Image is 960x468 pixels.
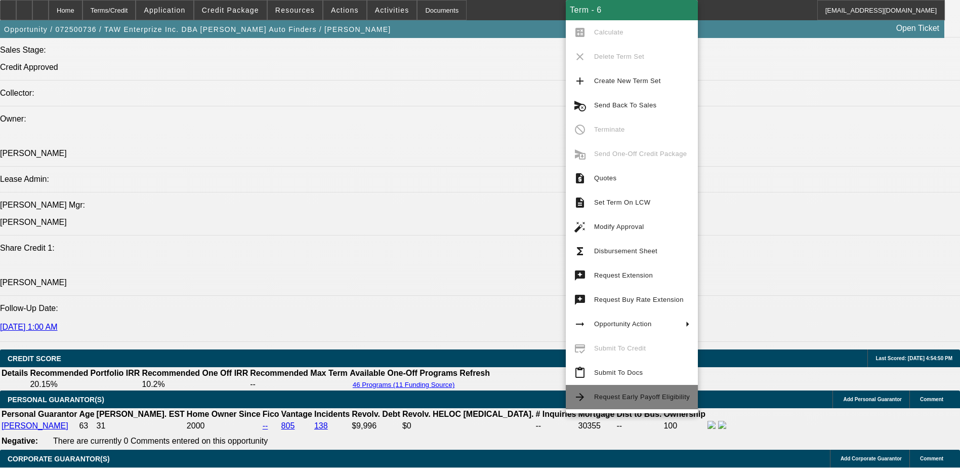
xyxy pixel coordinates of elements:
span: Opportunity Action [594,320,652,328]
button: Credit Package [194,1,267,20]
b: Dist to Bus. [617,410,662,418]
b: Mortgage [578,410,615,418]
b: [PERSON_NAME]. EST [97,410,185,418]
td: 100 [663,420,706,432]
th: Details [1,368,28,378]
span: PERSONAL GUARANTOR(S) [8,396,104,404]
span: Comment [920,397,943,402]
b: Vantage [281,410,312,418]
span: Request Early Payoff Eligibility [594,393,690,401]
b: Revolv. HELOC [MEDICAL_DATA]. [402,410,534,418]
img: facebook-icon.png [707,421,716,429]
td: 20.15% [29,379,140,389]
span: There are currently 0 Comments entered on this opportunity [53,437,268,445]
span: Credit Package [202,6,259,14]
button: Resources [268,1,322,20]
th: Refresh [459,368,490,378]
a: 138 [314,421,328,430]
b: Home Owner Since [187,410,261,418]
span: Modify Approval [594,223,644,230]
img: linkedin-icon.png [718,421,726,429]
mat-icon: description [574,197,586,209]
mat-icon: auto_fix_high [574,221,586,233]
span: Request Buy Rate Extension [594,296,684,303]
mat-icon: arrow_forward [574,391,586,403]
b: Incidents [314,410,350,418]
span: Create New Term Set [594,77,661,85]
th: Recommended Portfolio IRR [29,368,140,378]
mat-icon: try [574,269,586,282]
span: Quotes [594,174,616,182]
span: Comment [920,456,943,461]
b: Age [79,410,94,418]
span: Request Extension [594,271,653,279]
span: CORPORATE GUARANTOR(S) [8,455,110,463]
span: 2000 [187,421,205,430]
span: Activities [375,6,409,14]
span: Last Scored: [DATE] 4:54:50 PM [875,356,952,361]
mat-icon: cancel_schedule_send [574,99,586,111]
button: Activities [367,1,417,20]
span: Actions [331,6,359,14]
td: 31 [96,420,185,432]
b: Negative: [2,437,38,445]
b: Fico [263,410,279,418]
mat-icon: add [574,75,586,87]
td: $9,996 [351,420,401,432]
a: [PERSON_NAME] [2,421,68,430]
b: # Inquiries [535,410,576,418]
span: Disbursement Sheet [594,247,657,255]
span: CREDIT SCORE [8,355,61,363]
button: Application [136,1,193,20]
span: Submit To Docs [594,369,643,376]
a: -- [263,421,268,430]
td: $0 [402,420,534,432]
td: -- [535,420,576,432]
mat-icon: request_quote [574,172,586,184]
th: Recommended One Off IRR [141,368,248,378]
b: Personal Guarantor [2,410,77,418]
th: Available One-Off Programs [349,368,458,378]
b: Revolv. Debt [352,410,400,418]
span: Send Back To Sales [594,101,656,109]
span: Set Term On LCW [594,199,650,206]
button: 46 Programs (11 Funding Source) [350,380,458,389]
td: -- [616,420,662,432]
mat-icon: arrow_right_alt [574,318,586,330]
a: Open Ticket [892,20,943,37]
span: Application [144,6,185,14]
b: Ownership [663,410,705,418]
td: 63 [78,420,95,432]
span: Add Corporate Guarantor [841,456,902,461]
span: Resources [275,6,315,14]
td: -- [249,379,348,389]
td: 30355 [578,420,615,432]
a: 805 [281,421,295,430]
td: 10.2% [141,379,248,389]
mat-icon: functions [574,245,586,257]
mat-icon: content_paste [574,367,586,379]
th: Recommended Max Term [249,368,348,378]
button: Actions [323,1,366,20]
mat-icon: try [574,294,586,306]
span: Opportunity / 072500736 / TAW Enterprize Inc. DBA [PERSON_NAME] Auto Finders / [PERSON_NAME] [4,25,391,33]
span: Add Personal Guarantor [843,397,902,402]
